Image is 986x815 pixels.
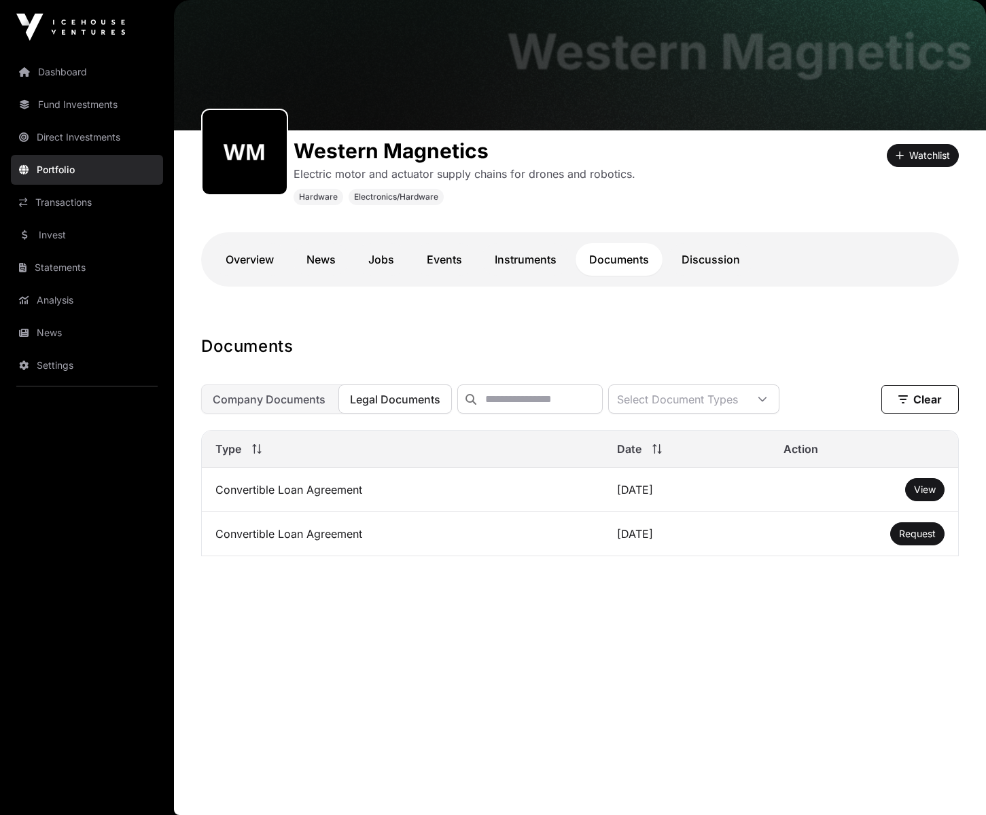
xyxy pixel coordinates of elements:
a: View [914,483,936,496]
img: Icehouse Ventures Logo [16,14,125,41]
iframe: Chat Widget [918,750,986,815]
a: Fund Investments [11,90,163,120]
h1: Documents [201,336,959,357]
span: Legal Documents [350,393,440,406]
a: Documents [576,243,663,276]
button: Watchlist [887,144,959,167]
a: Instruments [481,243,570,276]
a: Dashboard [11,57,163,87]
a: Transactions [11,187,163,217]
span: Request [899,528,936,539]
nav: Tabs [212,243,948,276]
a: Settings [11,350,163,380]
h1: Western Magnetics [294,139,635,163]
a: Events [413,243,476,276]
td: Convertible Loan Agreement [202,468,603,512]
button: Company Documents [201,384,337,414]
button: Request [890,522,945,545]
a: Discussion [668,243,754,276]
span: View [914,484,936,495]
a: News [11,318,163,348]
a: Overview [212,243,287,276]
a: Statements [11,253,163,283]
a: Direct Investments [11,122,163,152]
a: Jobs [355,243,408,276]
img: western-magnetics427.png [208,115,281,189]
a: Portfolio [11,155,163,185]
span: Hardware [299,192,338,202]
span: Company Documents [213,393,325,406]
td: Convertible Loan Agreement [202,512,603,556]
a: Invest [11,220,163,250]
span: Electronics/Hardware [354,192,438,202]
button: Clear [881,385,959,414]
a: Request [899,527,936,541]
span: Action [783,441,818,457]
p: Electric motor and actuator supply chains for drones and robotics. [294,166,635,182]
h1: Western Magnetics [507,27,972,76]
a: Analysis [11,285,163,315]
div: Select Document Types [609,385,746,413]
span: Date [617,441,641,457]
td: [DATE] [603,512,770,556]
span: Type [215,441,241,457]
button: View [905,478,945,501]
button: Legal Documents [338,384,452,414]
td: [DATE] [603,468,770,512]
a: News [293,243,349,276]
